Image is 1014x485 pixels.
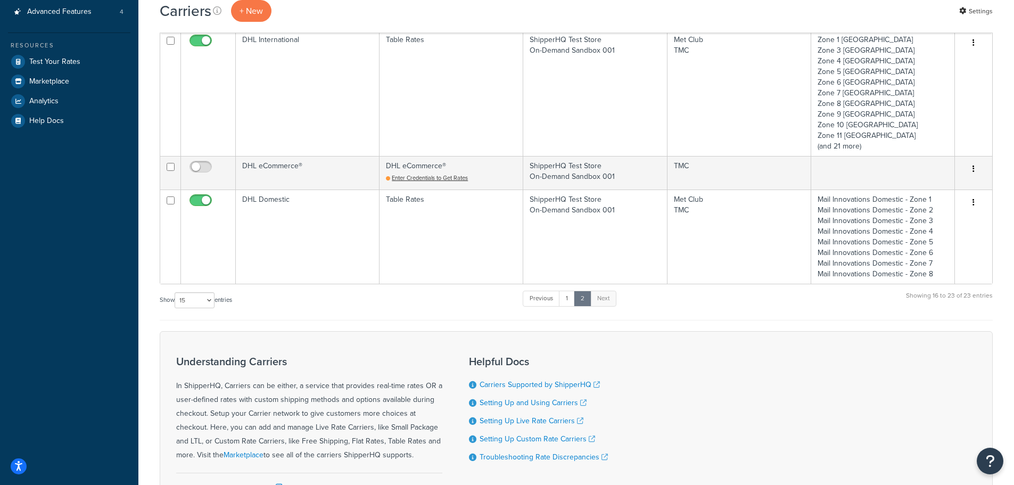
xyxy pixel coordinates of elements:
div: In ShipperHQ, Carriers can be either, a service that provides real-time rates OR a user-defined r... [176,356,442,462]
td: ShipperHQ Test Store On-Demand Sandbox 001 [523,190,667,284]
td: ShipperHQ Test Store On-Demand Sandbox 001 [523,30,667,156]
a: Troubleshooting Rate Discrepancies [480,451,608,463]
span: 4 [120,7,123,17]
a: Setting Up and Using Carriers [480,397,587,408]
label: Show entries [160,292,232,308]
td: Met Club TMC [667,190,811,284]
td: DHL eCommerce® [380,156,523,190]
td: Mail Innovations Domestic - Zone 1 Mail Innovations Domestic - Zone 2 Mail Innovations Domestic -... [811,190,955,284]
a: Settings [959,4,993,19]
a: 2 [574,291,591,307]
a: 1 [559,291,575,307]
h1: Carriers [160,1,211,21]
a: Setting Up Custom Rate Carriers [480,433,595,445]
a: Previous [523,291,560,307]
span: Enter Credentials to Get Rates [392,174,468,182]
div: Showing 16 to 23 of 23 entries [906,290,993,313]
div: Resources [8,41,130,50]
span: Analytics [29,97,59,106]
span: Help Docs [29,117,64,126]
span: Advanced Features [27,7,92,17]
td: DHL eCommerce® [236,156,380,190]
a: Marketplace [8,72,130,91]
td: ShipperHQ Test Store On-Demand Sandbox 001 [523,156,667,190]
td: Table Rates [380,190,523,284]
a: Advanced Features 4 [8,2,130,22]
td: DHL International [236,30,380,156]
td: DHL Domestic [236,190,380,284]
h3: Helpful Docs [469,356,608,367]
td: TMC [667,156,811,190]
td: Met Club TMC [667,30,811,156]
span: Marketplace [29,77,69,86]
a: Next [590,291,616,307]
a: Marketplace [224,449,263,461]
td: Table Rates [380,30,523,156]
td: Zone 1 [GEOGRAPHIC_DATA] Zone 3 [GEOGRAPHIC_DATA] Zone 4 [GEOGRAPHIC_DATA] Zone 5 [GEOGRAPHIC_DAT... [811,30,955,156]
a: Help Docs [8,111,130,130]
span: Test Your Rates [29,57,80,67]
select: Showentries [175,292,215,308]
h3: Understanding Carriers [176,356,442,367]
a: Test Your Rates [8,52,130,71]
li: Advanced Features [8,2,130,22]
button: Open Resource Center [977,448,1003,474]
a: Enter Credentials to Get Rates [386,174,468,182]
a: Carriers Supported by ShipperHQ [480,379,600,390]
a: Analytics [8,92,130,111]
a: Setting Up Live Rate Carriers [480,415,583,426]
